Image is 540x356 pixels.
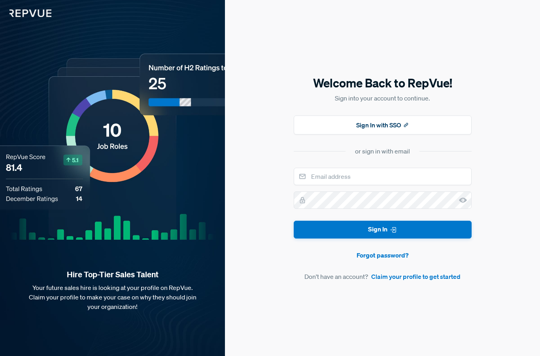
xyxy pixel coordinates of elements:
div: or sign in with email [355,146,410,156]
p: Sign into your account to continue. [294,93,472,103]
h5: Welcome Back to RepVue! [294,75,472,91]
button: Sign In [294,221,472,239]
a: Claim your profile to get started [371,272,461,281]
button: Sign In with SSO [294,116,472,134]
input: Email address [294,168,472,185]
strong: Hire Top-Tier Sales Talent [13,269,212,280]
article: Don't have an account? [294,272,472,281]
p: Your future sales hire is looking at your profile on RepVue. Claim your profile to make your case... [13,283,212,311]
a: Forgot password? [294,250,472,260]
